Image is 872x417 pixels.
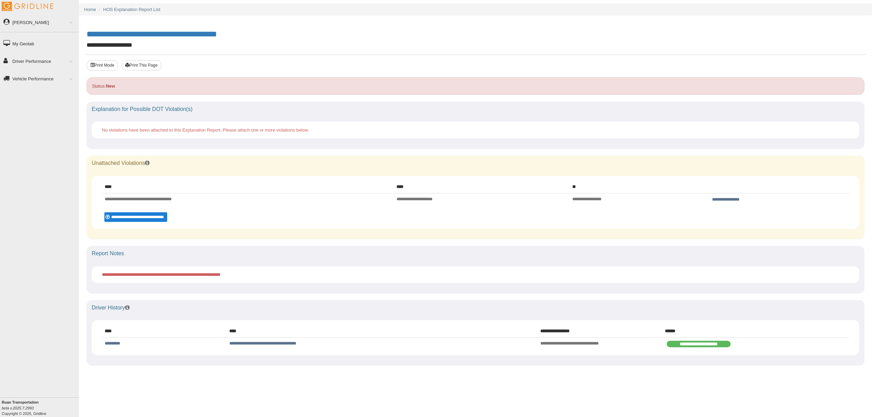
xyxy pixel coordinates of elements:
[2,400,39,404] b: Ruan Transportation
[122,60,161,70] button: Print This Page
[106,83,115,89] strong: New
[87,102,864,117] div: Explanation for Possible DOT Violation(s)
[87,77,864,95] div: Status:
[2,406,34,410] i: beta v.2025.7.2993
[87,156,864,171] div: Unattached Violations
[102,127,309,133] span: No violations have been attached to this Explanation Report. Please attach one or more violations...
[84,7,96,12] a: Home
[87,246,864,261] div: Report Notes
[2,2,53,11] img: Gridline
[87,300,864,315] div: Driver History
[2,399,79,416] div: Copyright © 2025, Gridline
[87,60,118,70] button: Print Mode
[103,7,160,12] a: HOS Explanation Report List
